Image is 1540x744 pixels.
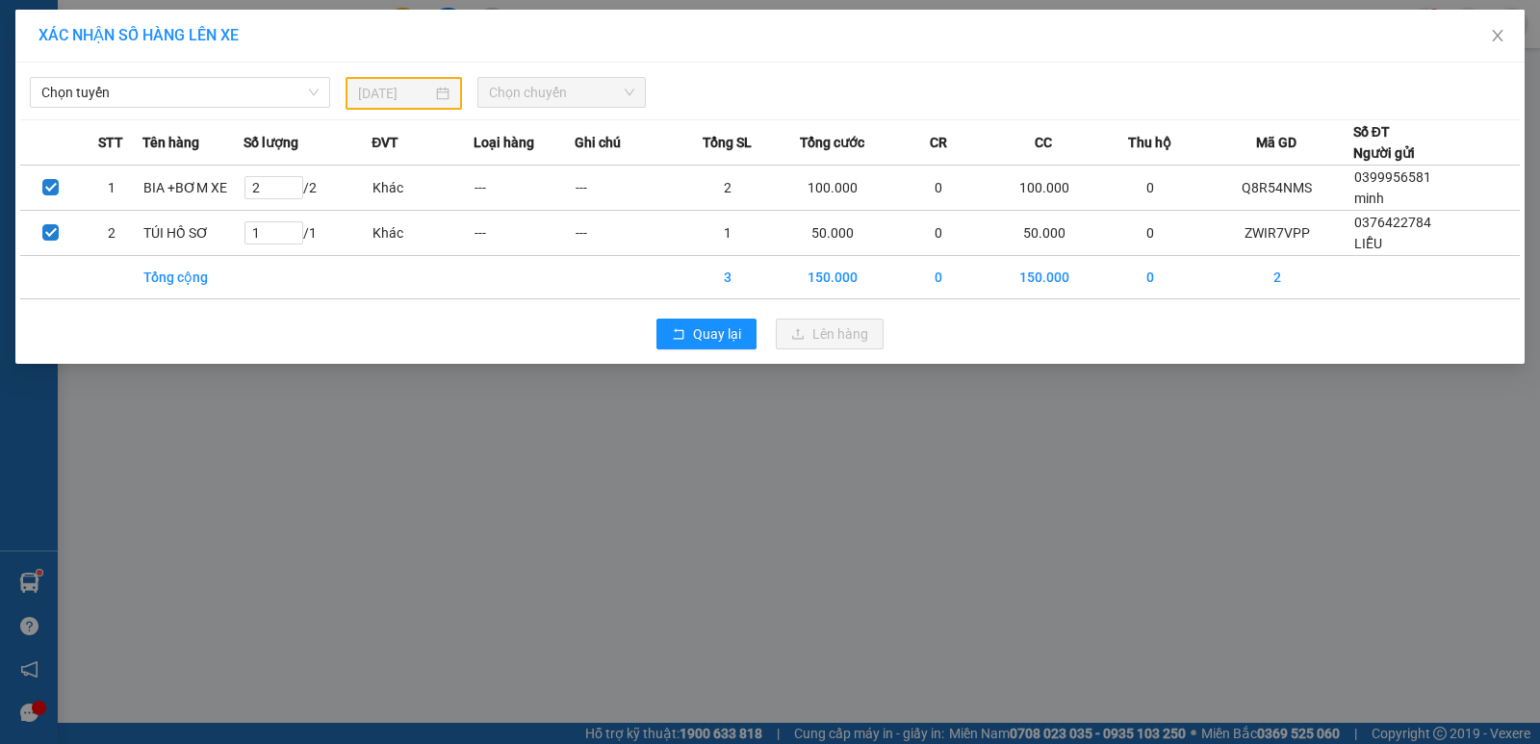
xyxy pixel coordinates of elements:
td: / 2 [244,166,372,211]
td: 0 [887,166,989,211]
td: Q8R54NMS [1200,166,1352,211]
td: 100.000 [778,166,887,211]
td: 1 [677,211,779,256]
span: Số lượng [244,132,298,153]
span: CC [1035,132,1052,153]
span: Quay lại [693,323,741,345]
span: XÁC NHẬN SỐ HÀNG LÊN XE [38,26,239,44]
span: STT [98,132,123,153]
td: 3 [677,256,779,299]
td: --- [474,166,576,211]
td: 50.000 [989,211,1099,256]
td: Tổng cộng [142,256,244,299]
td: 100.000 [989,166,1099,211]
td: 2 [1200,256,1352,299]
td: / 1 [244,211,372,256]
h2: ZWIR7VPP [11,112,155,143]
td: BIA +BƠM XE [142,166,244,211]
span: rollback [672,327,685,343]
span: Tổng cước [800,132,864,153]
td: ZWIR7VPP [1200,211,1352,256]
td: 0 [1099,256,1201,299]
span: LIỄU [1354,236,1382,251]
span: CR [930,132,947,153]
span: Mã GD [1256,132,1296,153]
td: --- [575,211,677,256]
h2: VP Nhận: VP Hàng LC [101,112,465,233]
input: 14/08/2025 [358,83,432,104]
span: minh [1354,191,1384,206]
b: [DOMAIN_NAME] [257,15,465,47]
span: Chọn tuyến [41,78,319,107]
td: TÚI HỒ SƠ [142,211,244,256]
span: 0399956581 [1354,169,1431,185]
span: Thu hộ [1128,132,1171,153]
td: Khác [372,166,474,211]
td: 150.000 [778,256,887,299]
td: 150.000 [989,256,1099,299]
span: Ghi chú [575,132,621,153]
td: 0 [1099,166,1201,211]
td: 0 [887,256,989,299]
button: uploadLên hàng [776,319,884,349]
td: 1 [81,166,141,211]
td: 0 [1099,211,1201,256]
button: rollbackQuay lại [656,319,757,349]
span: close [1490,28,1505,43]
span: Chọn chuyến [489,78,634,107]
td: 0 [887,211,989,256]
td: --- [474,211,576,256]
td: 2 [677,166,779,211]
td: --- [575,166,677,211]
span: Tên hàng [142,132,199,153]
button: Close [1471,10,1525,64]
span: ĐVT [372,132,398,153]
span: Loại hàng [474,132,534,153]
td: 50.000 [778,211,887,256]
span: 0376422784 [1354,215,1431,230]
td: Khác [372,211,474,256]
div: Số ĐT Người gửi [1353,121,1415,164]
span: Tổng SL [703,132,752,153]
td: 2 [81,211,141,256]
img: logo.jpg [11,15,107,112]
b: Sao Việt [116,45,235,77]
